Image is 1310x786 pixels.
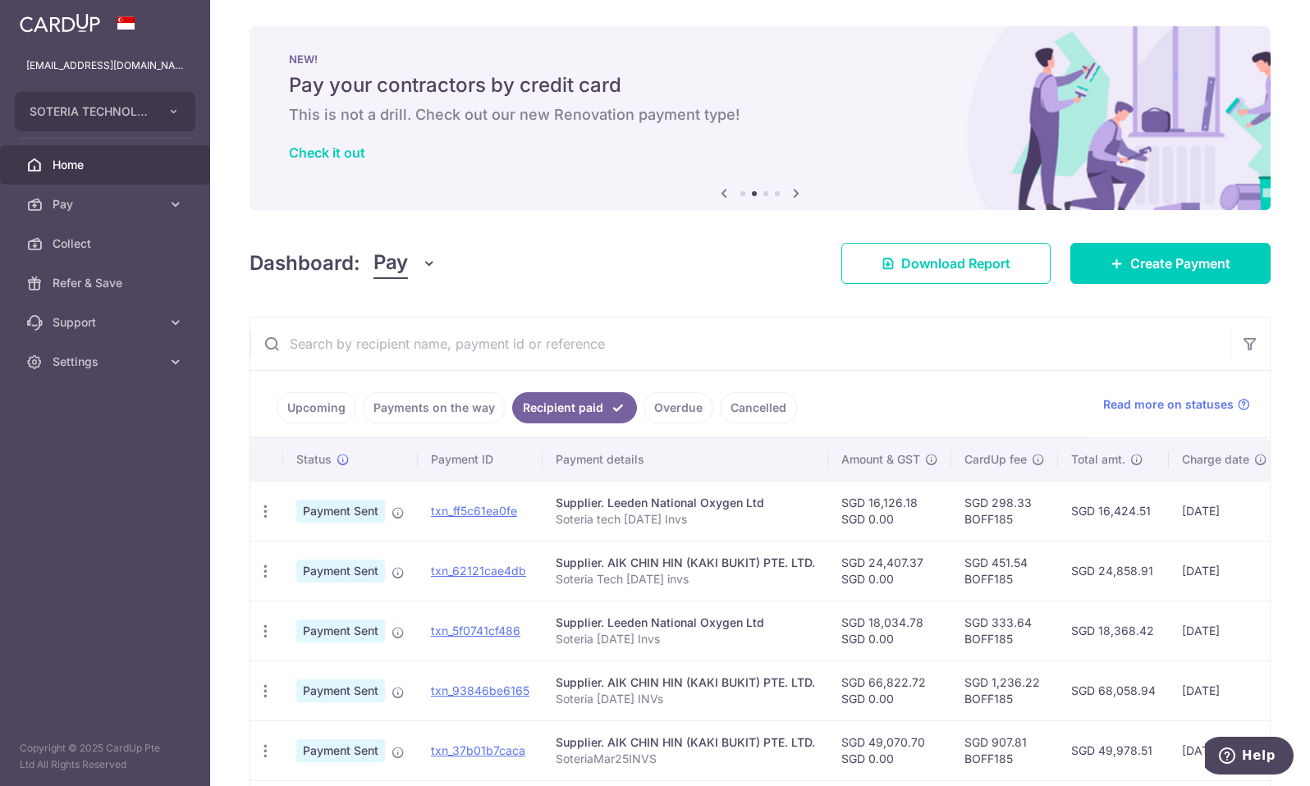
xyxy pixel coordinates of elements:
[289,72,1231,98] h5: Pay your contractors by credit card
[1103,396,1234,413] span: Read more on statuses
[828,601,951,660] td: SGD 18,034.78 SGD 0.00
[828,660,951,720] td: SGD 66,822.72 SGD 0.00
[1130,254,1230,273] span: Create Payment
[556,751,815,767] p: SoteriaMar25INVS
[289,144,365,161] a: Check it out
[1169,541,1280,601] td: [DATE]
[373,248,437,279] button: Pay
[431,683,529,697] a: txn_93846be6165
[644,392,713,423] a: Overdue
[289,105,1231,125] h6: This is not a drill. Check out our new Renovation payment type!
[512,392,637,423] a: Recipient paid
[250,249,360,278] h4: Dashboard:
[828,720,951,780] td: SGD 49,070.70 SGD 0.00
[289,53,1231,66] p: NEW!
[296,679,385,702] span: Payment Sent
[431,504,517,518] a: txn_ff5c61ea0fe
[431,564,526,578] a: txn_62121cae4db
[556,555,815,571] div: Supplier. AIK CHIN HIN (KAKI BUKIT) PTE. LTD.
[296,739,385,762] span: Payment Sent
[828,541,951,601] td: SGD 24,407.37 SGD 0.00
[418,438,543,481] th: Payment ID
[901,254,1010,273] span: Download Report
[556,495,815,511] div: Supplier. Leeden National Oxygen Ltd
[951,541,1058,601] td: SGD 451.54 BOFF185
[556,571,815,587] p: Soteria Tech [DATE] invs
[951,601,1058,660] td: SGD 333.64 BOFF185
[296,500,385,523] span: Payment Sent
[841,243,1051,284] a: Download Report
[841,451,920,468] span: Amount & GST
[720,392,797,423] a: Cancelled
[20,13,100,33] img: CardUp
[250,26,1271,210] img: Renovation banner
[1058,660,1169,720] td: SGD 68,058.94
[363,392,506,423] a: Payments on the way
[828,481,951,541] td: SGD 16,126.18 SGD 0.00
[556,734,815,751] div: Supplier. AIK CHIN HIN (KAKI BUKIT) PTE. LTD.
[951,481,1058,541] td: SGD 298.33 BOFF185
[964,451,1027,468] span: CardUp fee
[53,235,161,252] span: Collect
[556,674,815,691] div: Supplier. AIK CHIN HIN (KAKI BUKIT) PTE. LTD.
[1205,737,1294,778] iframe: Opens a widget where you can find more information
[30,103,151,120] span: SOTERIA TECHNOLOGY (PTE.) LTD.
[1103,396,1250,413] a: Read more on statuses
[26,57,184,74] p: [EMAIL_ADDRESS][DOMAIN_NAME]
[53,354,161,370] span: Settings
[1058,481,1169,541] td: SGD 16,424.51
[53,157,161,173] span: Home
[1182,451,1249,468] span: Charge date
[951,720,1058,780] td: SGD 907.81 BOFF185
[556,691,815,707] p: Soteria [DATE] INVs
[431,743,525,757] a: txn_37b01b7caca
[53,275,161,291] span: Refer & Save
[1058,601,1169,660] td: SGD 18,368.42
[1071,451,1125,468] span: Total amt.
[53,314,161,331] span: Support
[277,392,356,423] a: Upcoming
[1070,243,1271,284] a: Create Payment
[1169,720,1280,780] td: [DATE]
[556,511,815,528] p: Soteria tech [DATE] Invs
[1058,720,1169,780] td: SGD 49,978.51
[373,248,408,279] span: Pay
[296,451,332,468] span: Status
[1058,541,1169,601] td: SGD 24,858.91
[296,560,385,583] span: Payment Sent
[1169,660,1280,720] td: [DATE]
[1169,481,1280,541] td: [DATE]
[15,92,195,131] button: SOTERIA TECHNOLOGY (PTE.) LTD.
[53,196,161,212] span: Pay
[556,631,815,647] p: Soteria [DATE] Invs
[1169,601,1280,660] td: [DATE]
[296,619,385,642] span: Payment Sent
[431,624,520,637] a: txn_5f0741cf486
[250,318,1230,370] input: Search by recipient name, payment id or reference
[556,615,815,631] div: Supplier. Leeden National Oxygen Ltd
[951,660,1058,720] td: SGD 1,236.22 BOFF185
[543,438,828,481] th: Payment details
